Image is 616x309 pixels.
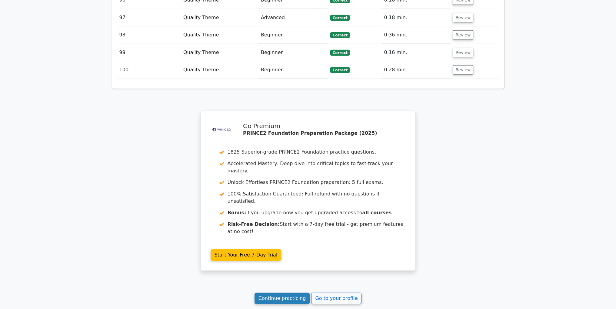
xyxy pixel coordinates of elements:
[181,61,258,79] td: Quality Theme
[453,65,473,75] button: Review
[181,26,258,44] td: Quality Theme
[117,61,181,79] td: 100
[381,9,450,26] td: 0:18 min.
[181,44,258,61] td: Quality Theme
[117,9,181,26] td: 97
[258,44,328,61] td: Beginner
[258,26,328,44] td: Beginner
[381,26,450,44] td: 0:36 min.
[381,44,450,61] td: 0:16 min.
[330,67,350,73] span: Correct
[181,9,258,26] td: Quality Theme
[117,26,181,44] td: 98
[453,30,473,40] button: Review
[453,13,473,22] button: Review
[381,61,450,79] td: 0:28 min.
[311,293,361,304] a: Go to your profile
[330,32,350,38] span: Correct
[453,48,473,57] button: Review
[258,61,328,79] td: Beginner
[211,249,281,261] a: Start Your Free 7-Day Trial
[258,9,328,26] td: Advanced
[117,44,181,61] td: 99
[330,15,350,21] span: Correct
[330,50,350,56] span: Correct
[255,293,310,304] a: Continue practicing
